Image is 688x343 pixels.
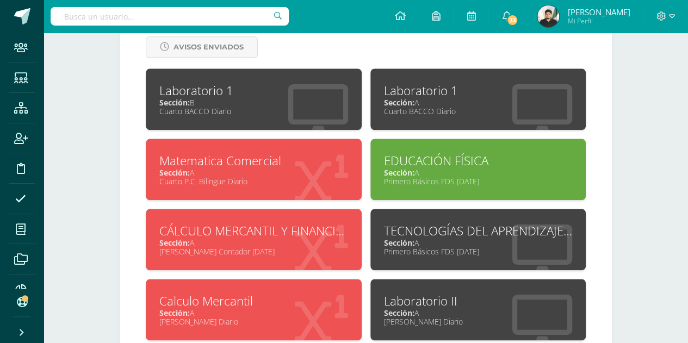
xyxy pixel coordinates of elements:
div: [PERSON_NAME] Diario [159,316,348,327]
div: A [384,308,573,318]
a: Laboratorio 1Sección:ACuarto BACCO Diario [370,68,586,130]
span: Avisos Enviados [173,37,244,57]
div: Matematica Comercial [159,152,348,169]
div: Cuarto BACCO Diario [159,106,348,116]
div: Cuarto P.C. Bilingüe Diario [159,176,348,186]
a: Calculo MercantilSección:A[PERSON_NAME] Diario [146,279,362,340]
div: Laboratorio 1 [159,82,348,99]
a: EDUCACIÓN FÍSICASección:APrimero Básicos FDS [DATE] [370,139,586,200]
span: Sección: [384,167,414,178]
a: Laboratorio 1Sección:BCuarto BACCO Diario [146,68,362,130]
span: Sección: [159,308,190,318]
div: Primero Básicos FDS [DATE] [384,246,573,257]
div: [PERSON_NAME] Diario [384,316,573,327]
div: B [159,97,348,108]
div: Laboratorio II [384,292,573,309]
div: A [159,308,348,318]
img: 333b0b311e30b8d47132d334b2cfd205.png [537,5,559,27]
span: Mi Perfil [567,16,630,26]
div: A [384,97,573,108]
div: Cuarto BACCO Diario [384,106,573,116]
span: Sección: [159,238,190,248]
span: Sección: [384,308,414,318]
span: [PERSON_NAME] [567,7,630,17]
div: A [384,238,573,248]
div: A [159,238,348,248]
span: Sección: [384,238,414,248]
a: CÁLCULO MERCANTIL Y FINANCIEROSección:A[PERSON_NAME] Contador [DATE] [146,209,362,270]
span: Sección: [384,97,414,108]
div: CÁLCULO MERCANTIL Y FINANCIERO [159,222,348,239]
a: TECNOLOGÍAS DEL APRENDIZAJE Y LA COMUNICACIÓNSección:APrimero Básicos FDS [DATE] [370,209,586,270]
a: Avisos Enviados [146,36,258,58]
div: Laboratorio 1 [384,82,573,99]
span: Sección: [159,97,190,108]
div: Primero Básicos FDS [DATE] [384,176,573,186]
input: Busca un usuario... [51,7,289,26]
div: [PERSON_NAME] Contador [DATE] [159,246,348,257]
a: Matematica ComercialSección:ACuarto P.C. Bilingüe Diario [146,139,362,200]
div: Calculo Mercantil [159,292,348,309]
span: Sección: [159,167,190,178]
div: TECNOLOGÍAS DEL APRENDIZAJE Y LA COMUNICACIÓN [384,222,573,239]
div: A [384,167,573,178]
div: EDUCACIÓN FÍSICA [384,152,573,169]
span: 33 [506,14,518,26]
a: Laboratorio IISección:A[PERSON_NAME] Diario [370,279,586,340]
div: A [159,167,348,178]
